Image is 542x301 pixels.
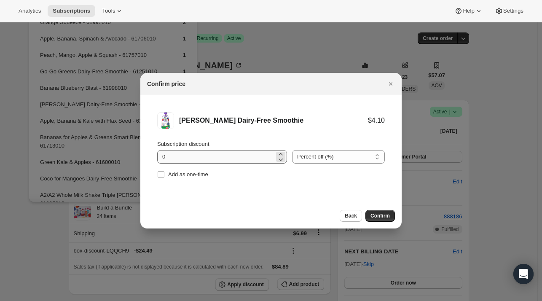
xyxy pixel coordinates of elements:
[449,5,488,17] button: Help
[503,8,523,14] span: Settings
[147,80,185,88] h2: Confirm price
[365,210,395,222] button: Confirm
[168,171,208,177] span: Add as one-time
[370,212,390,219] span: Confirm
[463,8,474,14] span: Help
[102,8,115,14] span: Tools
[385,78,397,90] button: Close
[368,116,385,125] div: $4.10
[157,112,174,129] img: Berry Berry Dairy-Free Smoothie
[53,8,90,14] span: Subscriptions
[490,5,529,17] button: Settings
[179,116,368,125] div: [PERSON_NAME] Dairy-Free Smoothie
[19,8,41,14] span: Analytics
[13,5,46,17] button: Analytics
[513,264,534,284] div: Open Intercom Messenger
[345,212,357,219] span: Back
[48,5,95,17] button: Subscriptions
[97,5,129,17] button: Tools
[340,210,362,222] button: Back
[157,141,209,147] span: Subscription discount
